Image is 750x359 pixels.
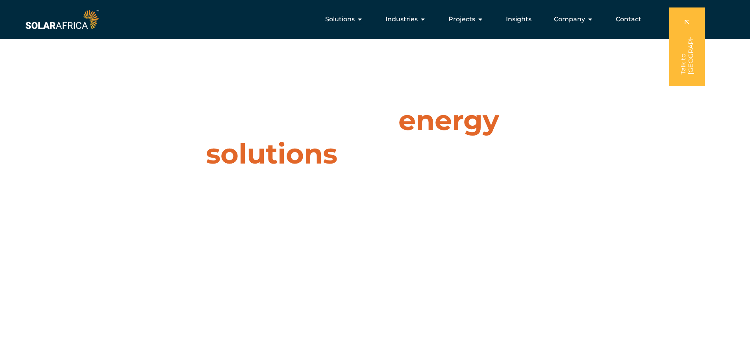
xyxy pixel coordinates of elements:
[325,15,355,24] span: Solutions
[554,15,585,24] span: Company
[318,190,431,202] h5: What brings you here?
[448,15,475,24] span: Projects
[167,220,248,226] span: I want cheaper electricity
[133,210,287,236] a: I want cheaper electricity
[506,15,531,24] a: Insights
[295,210,448,236] a: I want to go green
[206,103,499,171] span: energy solutions
[456,210,610,236] a: I want to control my power
[101,11,648,27] nav: Menu
[101,11,648,27] div: Menu Toggle
[385,15,418,24] span: Industries
[200,104,550,171] h1: Leaders in for businesses
[339,220,398,226] span: I want to go green
[487,220,574,226] span: I want to control my power
[616,15,641,24] a: Contact
[23,311,750,316] h5: SolarAfrica is proudly affiliated with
